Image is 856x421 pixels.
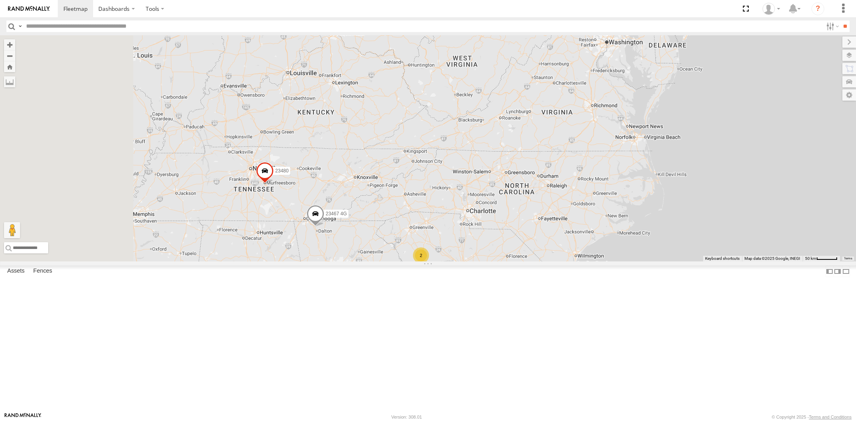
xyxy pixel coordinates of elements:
[772,415,852,419] div: © Copyright 2025 -
[4,76,15,87] label: Measure
[805,256,816,261] span: 50 km
[8,6,50,12] img: rand-logo.svg
[803,256,840,261] button: Map Scale: 50 km per 49 pixels
[391,415,422,419] div: Version: 308.01
[842,89,856,101] label: Map Settings
[760,3,783,15] div: Sardor Khadjimedov
[3,266,28,277] label: Assets
[842,265,850,277] label: Hide Summary Table
[823,20,840,32] label: Search Filter Options
[413,247,429,263] div: 2
[4,50,15,61] button: Zoom out
[17,20,23,32] label: Search Query
[809,415,852,419] a: Terms and Conditions
[744,256,800,261] span: Map data ©2025 Google, INEGI
[29,266,56,277] label: Fences
[4,39,15,50] button: Zoom in
[811,2,824,15] i: ?
[4,413,41,421] a: Visit our Website
[705,256,740,261] button: Keyboard shortcuts
[4,61,15,72] button: Zoom Home
[275,168,288,174] span: 23480
[844,257,852,260] a: Terms (opens in new tab)
[826,265,834,277] label: Dock Summary Table to the Left
[834,265,842,277] label: Dock Summary Table to the Right
[325,211,347,217] span: 23467 4G
[4,222,20,238] button: Drag Pegman onto the map to open Street View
